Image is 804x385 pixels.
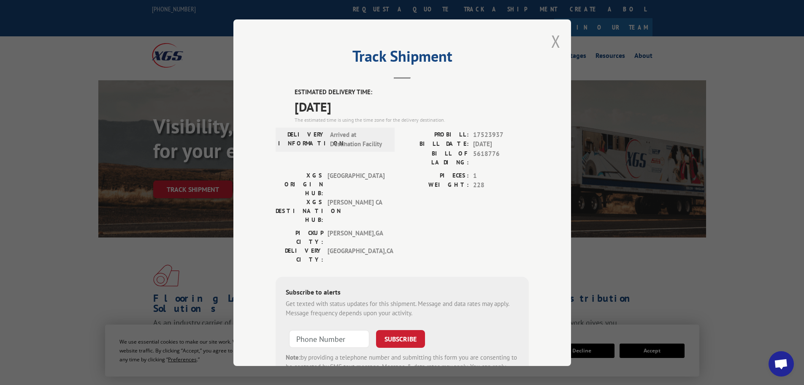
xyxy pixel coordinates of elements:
[402,171,469,180] label: PIECES:
[551,30,560,52] button: Close modal
[473,180,529,190] span: 228
[402,130,469,139] label: PROBILL:
[473,130,529,139] span: 17523937
[328,246,384,264] span: [GEOGRAPHIC_DATA] , CA
[276,50,529,66] h2: Track Shipment
[276,246,323,264] label: DELIVERY CITY:
[330,130,387,149] span: Arrived at Destination Facility
[769,351,794,377] div: Open chat
[328,228,384,246] span: [PERSON_NAME] , GA
[473,139,529,149] span: [DATE]
[286,287,519,299] div: Subscribe to alerts
[286,352,519,381] div: by providing a telephone number and submitting this form you are consenting to be contacted by SM...
[473,149,529,167] span: 5618776
[402,180,469,190] label: WEIGHT:
[286,299,519,318] div: Get texted with status updates for this shipment. Message and data rates may apply. Message frequ...
[295,97,529,116] span: [DATE]
[278,130,326,149] label: DELIVERY INFORMATION:
[402,139,469,149] label: BILL DATE:
[286,353,300,361] strong: Note:
[276,228,323,246] label: PICKUP CITY:
[276,197,323,224] label: XGS DESTINATION HUB:
[295,116,529,123] div: The estimated time is using the time zone for the delivery destination.
[376,330,425,347] button: SUBSCRIBE
[328,197,384,224] span: [PERSON_NAME] CA
[295,87,529,97] label: ESTIMATED DELIVERY TIME:
[328,171,384,197] span: [GEOGRAPHIC_DATA]
[276,171,323,197] label: XGS ORIGIN HUB:
[289,330,369,347] input: Phone Number
[473,171,529,180] span: 1
[402,149,469,167] label: BILL OF LADING:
